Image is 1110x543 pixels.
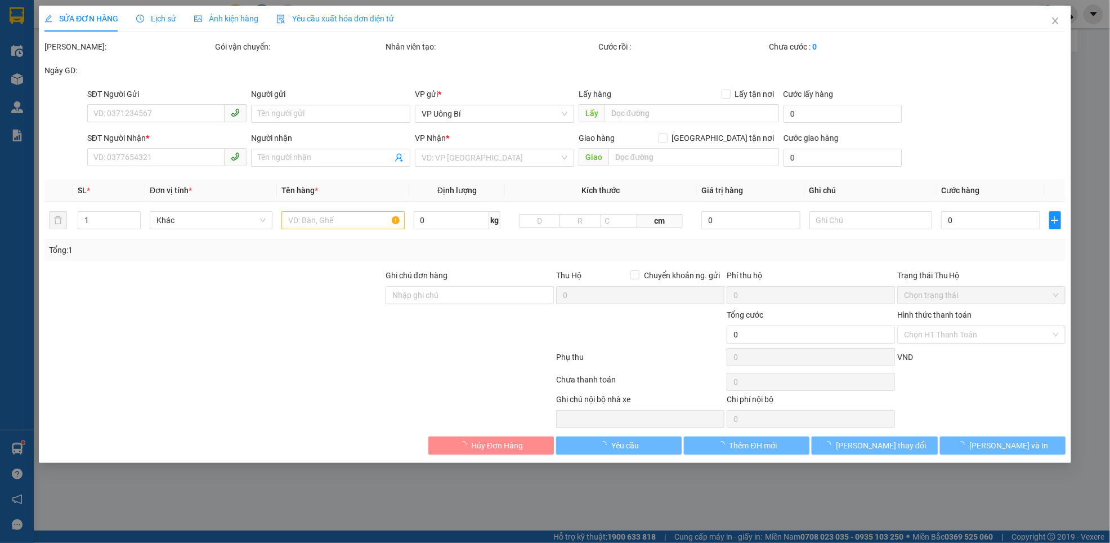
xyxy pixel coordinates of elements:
[605,104,779,122] input: Dọc đường
[904,287,1059,304] span: Chọn trạng thái
[87,132,247,144] div: SĐT Người Nhận
[44,14,118,23] span: SỬA ĐƠN HÀNG
[579,104,605,122] span: Lấy
[471,439,523,452] span: Hủy Đơn Hàng
[276,14,394,23] span: Yêu cầu xuất hóa đơn điện tử
[555,373,726,393] div: Chưa thanh toán
[519,214,560,228] input: D
[784,105,902,123] input: Cước lấy hàng
[194,14,258,23] span: Ảnh kiện hàng
[386,41,597,53] div: Nhân viên tạo:
[556,271,581,280] span: Thu Hộ
[684,437,809,455] button: Thêm ĐH mới
[784,149,902,167] input: Cước giao hàng
[608,148,779,166] input: Dọc đường
[897,310,972,319] label: Hình thức thanh toán
[49,244,428,256] div: Tổng: 1
[637,214,682,228] span: cm
[136,14,176,23] span: Lịch sử
[281,186,318,195] span: Tên hàng
[386,286,554,304] input: Ghi chú đơn hàng
[1040,6,1071,37] button: Close
[701,186,743,195] span: Giá trị hàng
[556,393,724,410] div: Ghi chú nội bộ nhà xe
[940,437,1066,455] button: [PERSON_NAME] và In
[805,180,937,202] th: Ghi chú
[668,132,779,144] span: [GEOGRAPHIC_DATA] tận nơi
[489,211,500,229] span: kg
[957,441,969,449] span: loading
[276,15,285,24] img: icon
[560,214,601,228] input: R
[717,441,729,449] span: loading
[579,133,615,143] span: Giao hàng
[44,15,52,23] span: edit
[87,88,247,100] div: SĐT Người Gửi
[599,41,767,53] div: Cước rồi :
[428,437,554,455] button: Hủy Đơn Hàng
[639,269,724,282] span: Chuyển khoản ng. gửi
[1050,216,1060,225] span: plus
[251,132,410,144] div: Người nhận
[823,441,836,449] span: loading
[599,441,611,449] span: loading
[1049,211,1061,229] button: plus
[555,351,726,371] div: Phụ thu
[150,186,192,195] span: Đơn vị tính
[422,105,567,122] span: VP Uông Bí
[49,211,67,229] button: delete
[78,186,87,195] span: SL
[812,437,938,455] button: [PERSON_NAME] thay đổi
[231,152,240,161] span: phone
[836,439,926,452] span: [PERSON_NAME] thay đổi
[582,186,620,195] span: Kích thước
[136,15,144,23] span: clock-circle
[44,64,213,77] div: Ngày GD:
[969,439,1048,452] span: [PERSON_NAME] và In
[156,212,266,229] span: Khác
[1051,16,1060,25] span: close
[415,133,446,143] span: VP Nhận
[601,214,638,228] input: C
[251,88,410,100] div: Người gửi
[727,269,895,286] div: Phí thu hộ
[215,41,383,53] div: Gói vận chuyển:
[579,148,608,166] span: Giao
[437,186,477,195] span: Định lượng
[813,42,817,51] b: 0
[231,108,240,117] span: phone
[941,186,979,195] span: Cước hàng
[579,90,611,99] span: Lấy hàng
[415,88,574,100] div: VP gửi
[281,211,404,229] input: VD: Bàn, Ghế
[731,88,779,100] span: Lấy tận nơi
[784,90,834,99] label: Cước lấy hàng
[729,439,777,452] span: Thêm ĐH mới
[809,211,932,229] input: Ghi Chú
[44,41,213,53] div: [PERSON_NAME]:
[194,15,202,23] span: picture
[727,310,763,319] span: Tổng cước
[386,271,447,280] label: Ghi chú đơn hàng
[727,393,895,410] div: Chi phí nội bộ
[395,153,404,162] span: user-add
[459,441,471,449] span: loading
[897,269,1066,282] div: Trạng thái Thu Hộ
[611,439,639,452] span: Yêu cầu
[784,133,839,143] label: Cước giao hàng
[897,353,913,362] span: VND
[556,437,682,455] button: Yêu cầu
[769,41,938,53] div: Chưa cước :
